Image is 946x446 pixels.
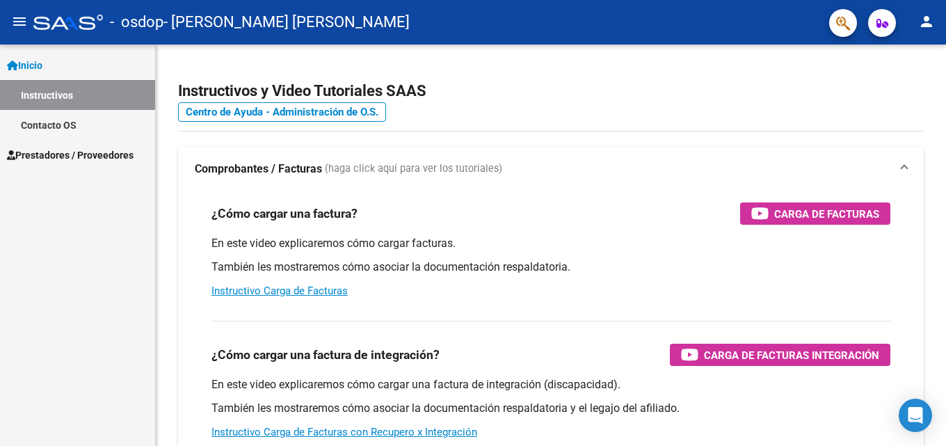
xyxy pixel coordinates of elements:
[670,344,890,366] button: Carga de Facturas Integración
[211,345,440,365] h3: ¿Cómo cargar una factura de integración?
[325,161,502,177] span: (haga click aquí para ver los tutoriales)
[740,202,890,225] button: Carga de Facturas
[704,347,879,364] span: Carga de Facturas Integración
[178,102,386,122] a: Centro de Ayuda - Administración de O.S.
[195,161,322,177] strong: Comprobantes / Facturas
[211,285,348,297] a: Instructivo Carga de Facturas
[899,399,932,432] div: Open Intercom Messenger
[211,260,890,275] p: También les mostraremos cómo asociar la documentación respaldatoria.
[7,148,134,163] span: Prestadores / Proveedores
[110,7,163,38] span: - osdop
[211,426,477,438] a: Instructivo Carga de Facturas con Recupero x Integración
[918,13,935,30] mat-icon: person
[178,78,924,104] h2: Instructivos y Video Tutoriales SAAS
[211,401,890,416] p: También les mostraremos cómo asociar la documentación respaldatoria y el legajo del afiliado.
[163,7,410,38] span: - [PERSON_NAME] [PERSON_NAME]
[7,58,42,73] span: Inicio
[178,147,924,191] mat-expansion-panel-header: Comprobantes / Facturas (haga click aquí para ver los tutoriales)
[11,13,28,30] mat-icon: menu
[774,205,879,223] span: Carga de Facturas
[211,236,890,251] p: En este video explicaremos cómo cargar facturas.
[211,204,358,223] h3: ¿Cómo cargar una factura?
[211,377,890,392] p: En este video explicaremos cómo cargar una factura de integración (discapacidad).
